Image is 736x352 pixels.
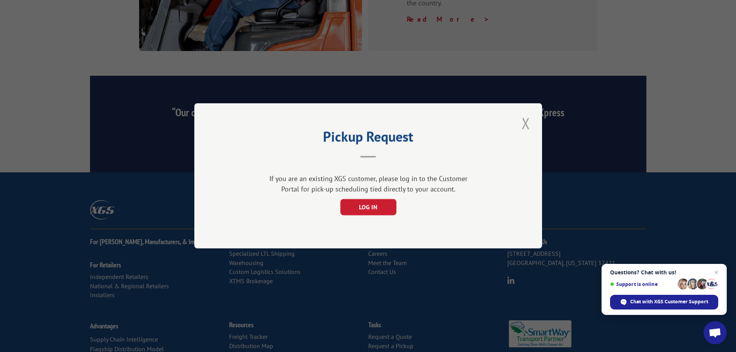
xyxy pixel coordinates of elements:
span: Questions? Chat with us! [610,269,718,275]
div: If you are an existing XGS customer, please log in to the Customer Portal for pick-up scheduling ... [266,174,471,195]
a: LOG IN [340,204,396,211]
button: LOG IN [340,199,396,216]
a: Open chat [704,321,727,344]
span: Support is online [610,281,675,287]
span: Chat with XGS Customer Support [610,295,718,309]
button: Close modal [519,113,532,134]
span: Chat with XGS Customer Support [630,298,708,305]
h2: Pickup Request [233,131,503,146]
